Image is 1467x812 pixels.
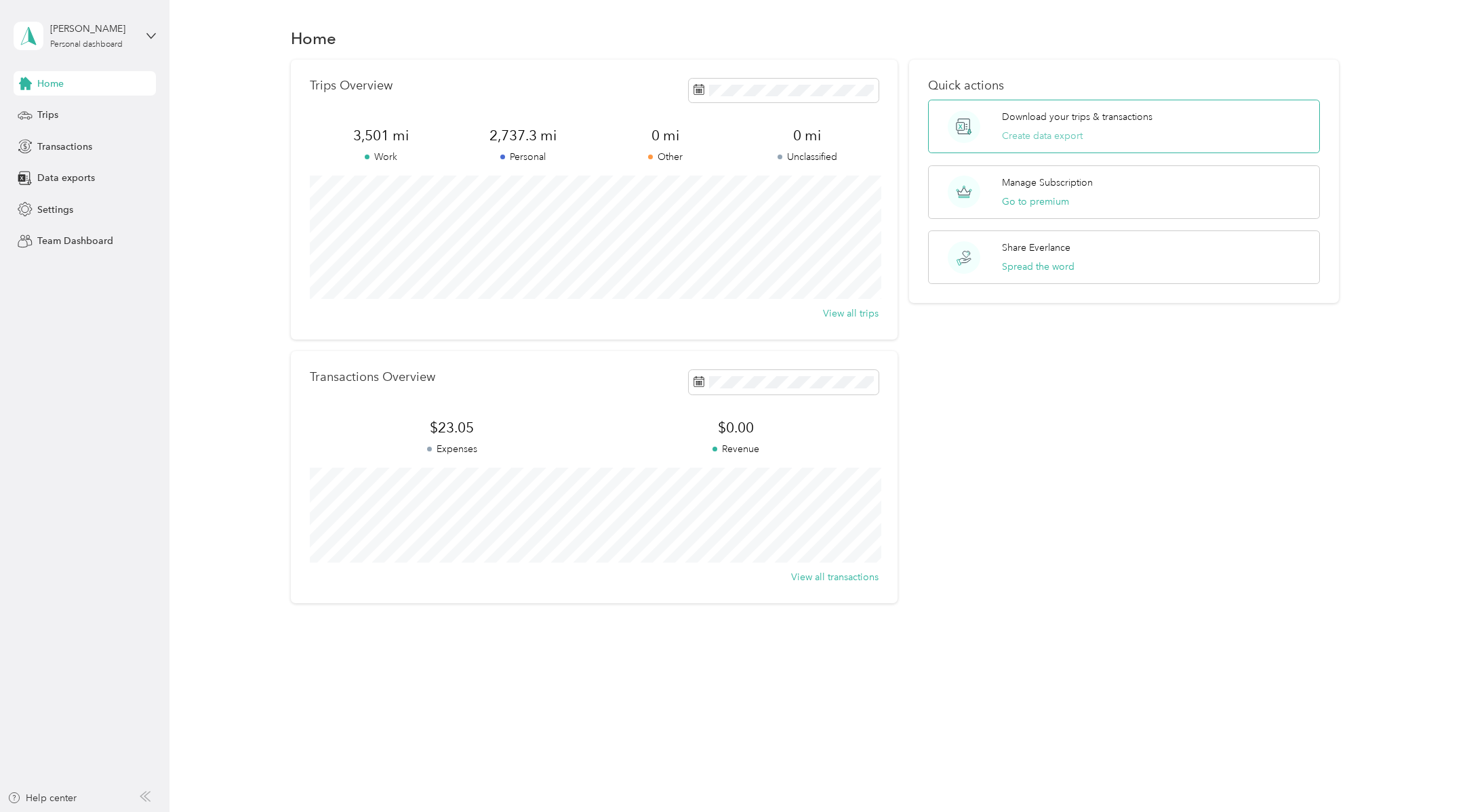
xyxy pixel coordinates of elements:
[1002,129,1083,143] button: Create data export
[594,126,736,145] span: 0 mi
[310,442,594,456] p: Expenses
[37,234,113,248] span: Team Dashboard
[310,79,393,93] p: Trips Overview
[37,108,58,122] span: Trips
[37,77,64,91] span: Home
[22,22,33,33] img: logo_orange.svg
[310,126,452,145] span: 3,501 mi
[823,306,879,321] button: View all trips
[1002,110,1152,124] p: Download your trips & transactions
[594,442,878,456] p: Revenue
[37,171,95,185] span: Data exports
[22,35,33,46] img: website_grey.svg
[150,80,228,89] div: Keywords by Traffic
[50,41,123,49] div: Personal dashboard
[1002,260,1074,274] button: Spread the word
[35,35,149,46] div: Domain: [DOMAIN_NAME]
[452,150,595,164] p: Personal
[1002,241,1070,255] p: Share Everlance
[1391,736,1467,812] iframe: Everlance-gr Chat Button Frame
[50,22,135,36] div: [PERSON_NAME]
[135,79,146,89] img: tab_keywords_by_traffic_grey.svg
[52,80,121,89] div: Domain Overview
[736,126,879,145] span: 0 mi
[736,150,879,164] p: Unclassified
[310,418,594,437] span: $23.05
[38,22,66,33] div: v 4.0.25
[594,418,878,437] span: $0.00
[594,150,736,164] p: Other
[37,203,73,217] span: Settings
[310,150,452,164] p: Work
[1002,176,1093,190] p: Manage Subscription
[791,570,879,584] button: View all transactions
[7,791,77,805] button: Help center
[291,31,336,45] h1: Home
[928,79,1320,93] p: Quick actions
[310,370,435,384] p: Transactions Overview
[37,79,47,89] img: tab_domain_overview_orange.svg
[1002,195,1069,209] button: Go to premium
[452,126,595,145] span: 2,737.3 mi
[37,140,92,154] span: Transactions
